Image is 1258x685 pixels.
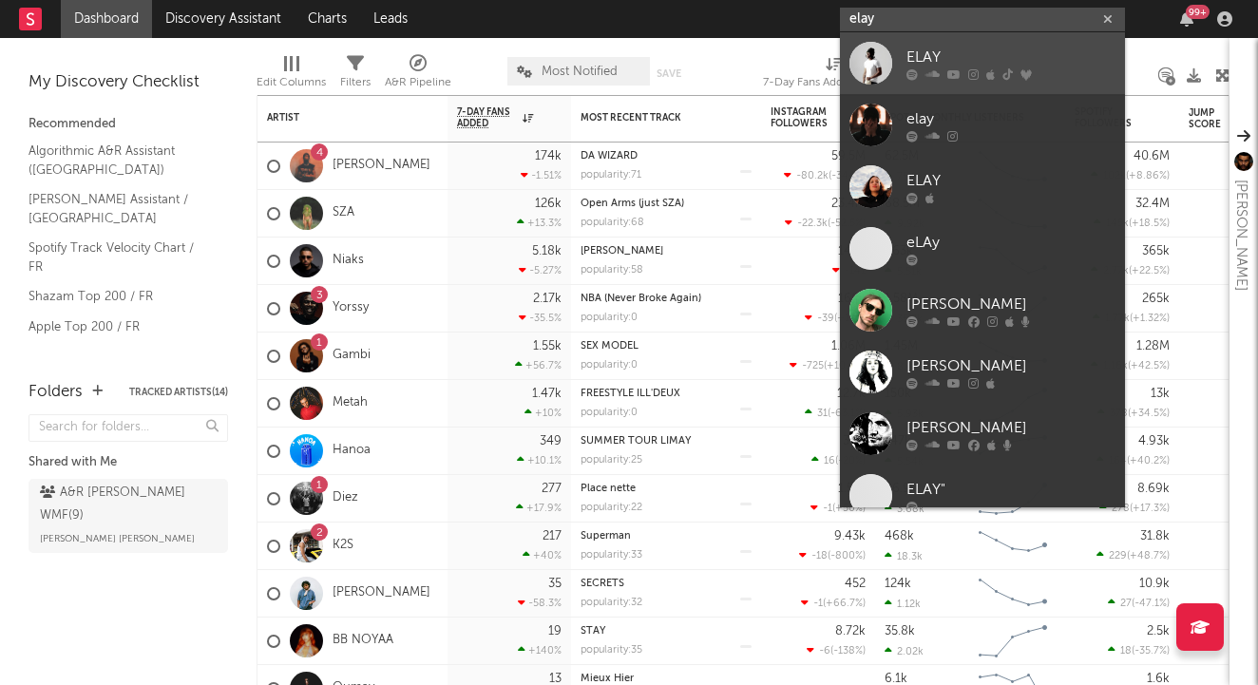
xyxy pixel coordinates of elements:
[581,579,624,589] a: SECRETS
[811,454,866,466] div: ( )
[523,549,562,561] div: +40 %
[333,395,368,411] a: Metah
[1142,293,1170,305] div: 265k
[581,674,752,684] div: Mieux Hier
[811,551,828,561] span: -18
[1099,502,1170,514] div: ( )
[1132,266,1167,276] span: +22.5 %
[581,436,752,447] div: SUMMER TOUR LIMAY
[838,293,866,305] div: 166k
[1130,551,1167,561] span: +48.7 %
[533,293,562,305] div: 2.17k
[581,484,752,494] div: Place nette
[581,598,642,608] div: popularity: 32
[29,381,83,404] div: Folders
[885,673,907,685] div: 6.1k
[1134,646,1167,656] span: -35.7 %
[333,253,364,269] a: Niaks
[805,312,866,324] div: ( )
[1109,551,1127,561] span: 229
[1108,597,1170,609] div: ( )
[1131,361,1167,371] span: +42.5 %
[581,246,663,257] a: [PERSON_NAME]
[831,198,866,210] div: 23.4M
[548,578,562,590] div: 35
[457,106,518,129] span: 7-Day Fans Added
[581,550,642,561] div: popularity: 33
[1151,388,1170,400] div: 13k
[29,71,228,94] div: My Discovery Checklist
[519,264,562,276] div: -5.27 %
[1093,312,1170,324] div: ( )
[516,502,562,514] div: +17.9 %
[906,46,1115,68] div: ELAY
[1133,504,1167,514] span: +17.3 %
[333,205,354,221] a: SZA
[763,48,905,103] div: 7-Day Fans Added (7-Day Fans Added)
[581,170,641,181] div: popularity: 71
[885,625,915,637] div: 35.8k
[1132,219,1167,229] span: +18.5 %
[1129,171,1167,181] span: +8.86 %
[333,585,430,601] a: [PERSON_NAME]
[1140,530,1170,542] div: 31.8k
[548,625,562,637] div: 19
[1186,5,1210,19] div: 99 +
[519,312,562,324] div: -35.5 %
[1097,407,1170,419] div: ( )
[533,340,562,352] div: 1.55k
[333,490,358,506] a: Diez
[1138,435,1170,447] div: 4.93k
[1120,646,1132,656] span: 18
[581,531,752,542] div: Superman
[906,416,1115,439] div: [PERSON_NAME]
[833,646,863,656] span: -138 %
[840,8,1125,31] input: Search for artists
[581,313,638,323] div: popularity: 0
[1134,150,1170,162] div: 40.6M
[906,231,1115,254] div: eLAy
[581,151,638,162] a: DA WIZARD
[835,625,866,637] div: 8.72k
[333,443,371,459] a: Hanoa
[581,265,643,276] div: popularity: 58
[543,530,562,542] div: 217
[970,570,1056,618] svg: Chart title
[840,32,1125,94] a: ELAY
[885,530,914,542] div: 468k
[1091,169,1170,181] div: ( )
[1147,625,1170,637] div: 2.5k
[333,300,369,316] a: Yorssy
[831,150,866,162] div: 59.5M
[40,527,195,550] span: [PERSON_NAME] [PERSON_NAME]
[581,199,752,209] div: Open Arms (just SZA)
[518,644,562,656] div: +140 %
[840,94,1125,156] a: elay
[532,245,562,257] div: 5.18k
[906,107,1115,130] div: elay
[581,294,752,304] div: NBA (Never Broke Again)
[817,409,828,419] span: 31
[802,361,824,371] span: -725
[819,646,830,656] span: -6
[581,674,634,684] a: Mieux Hier
[581,436,691,447] a: SUMMER TOUR LIMAY
[540,435,562,447] div: 349
[771,106,837,129] div: Instagram Followers
[835,504,863,514] span: +50 %
[581,112,723,124] div: Most Recent Track
[29,479,228,553] a: A&R [PERSON_NAME] WMF(9)[PERSON_NAME] [PERSON_NAME]
[581,389,680,399] a: FREESTYLE ILL'DEUX
[385,48,451,103] div: A&R Pipeline
[817,314,834,324] span: -39
[581,626,752,637] div: STAY
[885,598,921,610] div: 1.12k
[535,198,562,210] div: 126k
[840,341,1125,403] a: [PERSON_NAME]
[826,599,863,609] span: +66.7 %
[542,66,618,78] span: Most Notified
[1133,314,1167,324] span: +1.32 %
[29,141,209,180] a: Algorithmic A&R Assistant ([GEOGRAPHIC_DATA])
[581,579,752,589] div: SECRETS
[1147,673,1170,685] div: 1.6k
